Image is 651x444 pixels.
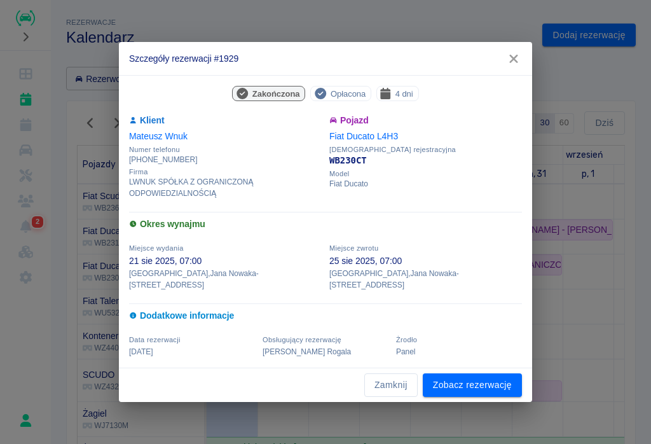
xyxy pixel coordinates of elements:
[390,87,418,101] span: 4 dni
[129,254,322,268] p: 21 sie 2025, 07:00
[329,244,378,252] span: Miejsce zwrotu
[247,87,305,101] span: Zakończona
[329,268,522,291] p: [GEOGRAPHIC_DATA] , Jana Nowaka-[STREET_ADDRESS]
[129,309,522,323] h6: Dodatkowe informacje
[329,146,522,154] span: [DEMOGRAPHIC_DATA] rejestracyjna
[329,114,522,127] h6: Pojazd
[329,154,522,167] p: WB230CT
[119,42,532,75] h2: Szczegóły rezerwacji #1929
[329,170,522,178] span: Model
[396,336,417,343] span: Żrodło
[364,373,418,397] button: Zamknij
[129,114,322,127] h6: Klient
[129,176,322,199] p: LWNUK SPÓŁKA Z OGRANICZONĄ ODPOWIEDZIALNOŚCIĄ
[263,346,388,357] p: [PERSON_NAME] Rogala
[396,346,522,357] p: Panel
[129,146,322,154] span: Numer telefonu
[129,154,322,165] p: [PHONE_NUMBER]
[129,168,322,176] span: Firma
[129,244,184,252] span: Miejsce wydania
[329,131,398,141] a: Fiat Ducato L4H3
[129,346,255,357] p: [DATE]
[263,336,341,343] span: Obsługujący rezerwację
[325,87,371,101] span: Opłacona
[329,178,522,190] p: Fiat Ducato
[129,131,188,141] a: Mateusz Wnuk
[329,254,522,268] p: 25 sie 2025, 07:00
[129,336,181,343] span: Data rezerwacji
[423,373,522,397] a: Zobacz rezerwację
[129,268,322,291] p: [GEOGRAPHIC_DATA] , Jana Nowaka-[STREET_ADDRESS]
[129,218,522,231] h6: Okres wynajmu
